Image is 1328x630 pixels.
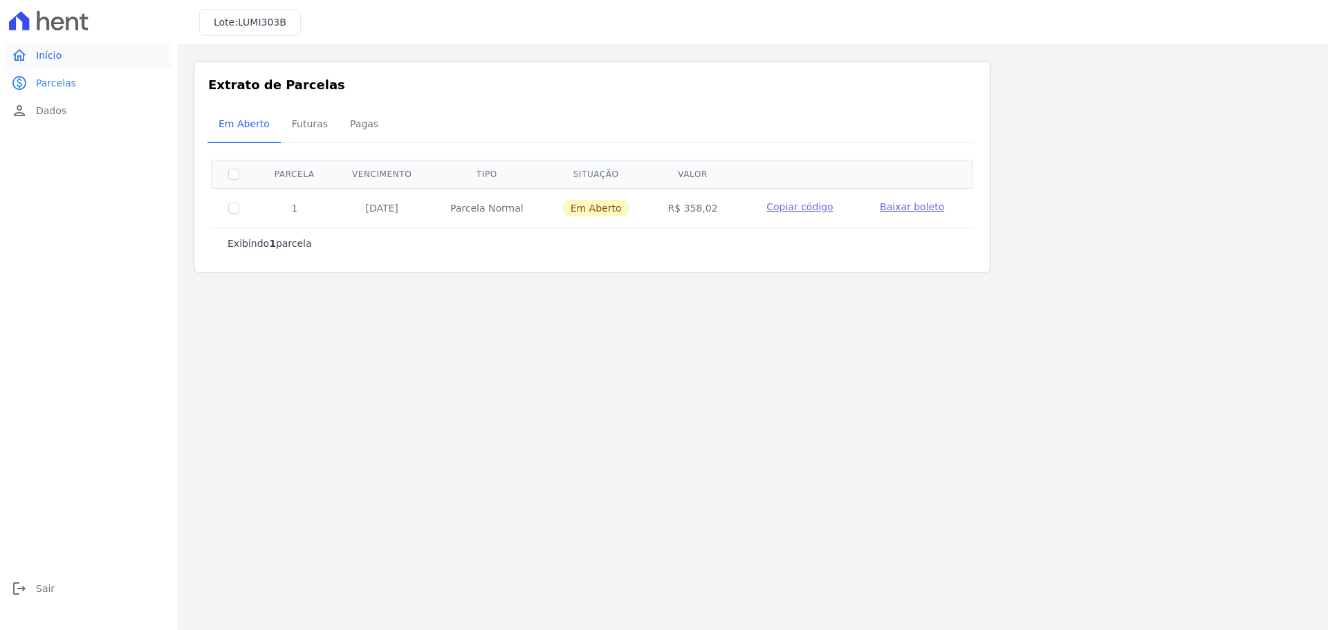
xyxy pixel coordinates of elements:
b: 1 [269,238,276,249]
span: LUMI303B [238,17,286,28]
a: logoutSair [6,575,172,602]
span: Pagas [342,110,387,138]
a: Em Aberto [207,107,281,143]
td: R$ 358,02 [649,188,736,228]
span: Em Aberto [562,200,630,216]
span: Dados [36,104,66,118]
a: paidParcelas [6,69,172,97]
span: Em Aberto [210,110,278,138]
i: logout [11,580,28,597]
a: homeInício [6,41,172,69]
i: paid [11,75,28,91]
th: Vencimento [333,160,431,188]
a: personDados [6,97,172,124]
th: Tipo [431,160,543,188]
h3: Lote: [214,15,286,30]
a: Baixar boleto [880,200,944,214]
span: Futuras [284,110,336,138]
h3: Extrato de Parcelas [208,75,976,94]
p: Exibindo parcela [228,237,312,250]
a: Pagas [339,107,389,143]
td: 1 [256,188,333,228]
i: person [11,102,28,119]
span: Copiar código [766,201,833,212]
th: Valor [649,160,736,188]
a: Futuras [281,107,339,143]
td: [DATE] [333,188,431,228]
span: Sair [36,582,55,595]
button: Copiar código [753,200,847,214]
th: Parcela [256,160,333,188]
span: Início [36,48,62,62]
td: Parcela Normal [431,188,543,228]
i: home [11,47,28,64]
span: Baixar boleto [880,201,944,212]
th: Situação [543,160,649,188]
span: Parcelas [36,76,76,90]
